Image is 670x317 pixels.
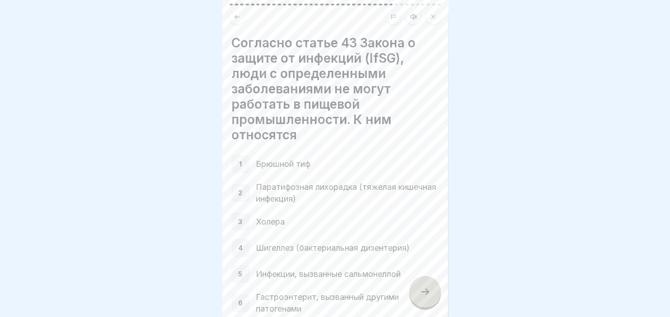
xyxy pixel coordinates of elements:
p: Холера [256,216,439,228]
p: 6 [238,299,243,307]
p: Брюшной тиф [256,158,439,170]
p: Инфекции, вызванные сальмонеллой [256,268,439,280]
p: 5 [238,270,242,278]
p: Гастроэнтерит, вызванный другими патогенами [256,291,439,315]
p: Шигеллез (бактериальная дизентерия) [256,242,439,254]
p: 3 [238,218,242,226]
p: 1 [239,160,242,168]
p: Паратифозная лихорадка (тяжелая кишечная инфекция) [256,181,439,205]
p: 4 [238,244,243,252]
h4: Согласно статье 43 Закона о защите от инфекций (IfSG), люди с определенными заболеваниями не могу... [231,35,439,142]
p: 2 [238,189,242,197]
